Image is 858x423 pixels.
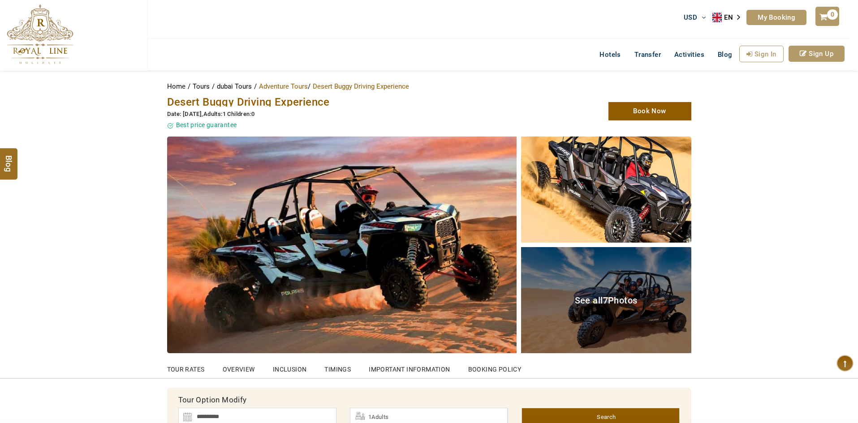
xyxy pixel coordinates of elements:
img: The Royal Line Holidays [7,4,73,64]
img: Desert Buggy Driving Experience [521,137,691,243]
div: , [167,110,512,119]
a: Transfer [628,46,668,64]
span: Blog [718,51,733,59]
a: Hotels [593,46,627,64]
a: Book Now [608,102,691,120]
span: Children:0 [227,111,254,117]
a: Activities [668,46,711,64]
a: See all7Photos [521,247,691,353]
a: 0 [815,7,839,26]
a: Sign In [739,46,784,62]
div: Language [712,11,746,24]
span: 7 [603,295,608,306]
img: Desert Buggy Driving Experience [167,137,517,353]
li: Adventure Tours [259,80,310,93]
aside: Language selected: English [712,11,746,24]
a: My Booking [746,10,806,25]
span: Desert Buggy Driving Experience [167,96,330,108]
iframe: chat widget [802,367,858,410]
a: dubai Tours [217,82,254,90]
a: Booking Policy [468,354,522,378]
a: Important Information [369,354,450,378]
span: Adults:1 [203,111,226,117]
a: OVERVIEW [223,354,255,378]
a: Tours [193,82,212,90]
span: 0 [827,9,838,20]
span: See all Photos [575,295,638,306]
a: Tour Rates [167,354,205,378]
a: Sign Up [789,46,845,62]
span: Best price guarantee [176,121,237,128]
span: 1Adults [368,414,389,420]
a: Timings [324,354,351,378]
a: EN [712,11,746,24]
div: Tour Option Modify [172,392,687,408]
span: Blog [3,155,15,162]
li: Desert Buggy Driving Experience [313,80,409,93]
a: Inclusion [273,354,307,378]
a: Blog [711,46,739,64]
a: Home [167,82,188,90]
span: USD [684,13,697,21]
span: Date: [DATE] [167,111,202,117]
